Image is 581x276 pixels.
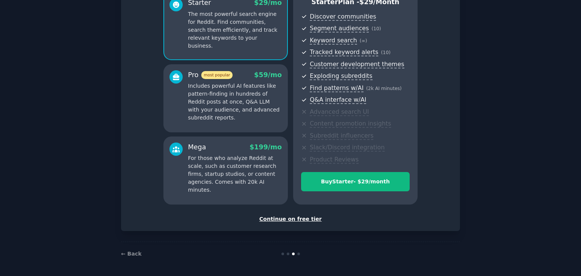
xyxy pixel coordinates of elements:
[310,144,385,152] span: Slack/Discord integration
[310,72,372,80] span: Exploding subreddits
[310,96,366,104] span: Q&A interface w/AI
[310,13,376,21] span: Discover communities
[188,82,282,122] p: Includes powerful AI features like pattern-finding in hundreds of Reddit posts at once, Q&A LLM w...
[310,108,369,116] span: Advanced search UI
[250,143,282,151] span: $ 199 /mo
[310,48,378,56] span: Tracked keyword alerts
[381,50,390,55] span: ( 10 )
[310,156,359,164] span: Product Reviews
[201,71,233,79] span: most popular
[310,25,369,33] span: Segment audiences
[360,38,367,43] span: ( ∞ )
[188,154,282,194] p: For those who analyze Reddit at scale, such as customer research firms, startup studios, or conte...
[129,215,452,223] div: Continue on free tier
[366,86,402,91] span: ( 2k AI minutes )
[310,60,404,68] span: Customer development themes
[188,70,233,80] div: Pro
[310,120,391,128] span: Content promotion insights
[310,132,373,140] span: Subreddit influencers
[188,10,282,50] p: The most powerful search engine for Reddit. Find communities, search them efficiently, and track ...
[371,26,381,31] span: ( 10 )
[188,143,206,152] div: Mega
[121,251,141,257] a: ← Back
[310,37,357,45] span: Keyword search
[254,71,282,79] span: $ 59 /mo
[301,178,409,186] div: Buy Starter - $ 29 /month
[301,172,410,191] button: BuyStarter- $29/month
[310,84,364,92] span: Find patterns w/AI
